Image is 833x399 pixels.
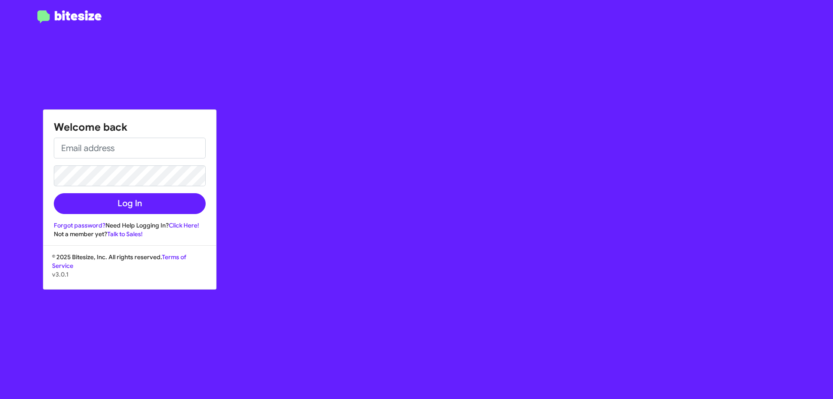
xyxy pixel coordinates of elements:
input: Email address [54,138,206,158]
div: © 2025 Bitesize, Inc. All rights reserved. [43,253,216,289]
div: Need Help Logging In? [54,221,206,230]
p: v3.0.1 [52,270,207,279]
h1: Welcome back [54,120,206,134]
a: Click Here! [169,221,199,229]
div: Not a member yet? [54,230,206,238]
button: Log In [54,193,206,214]
a: Talk to Sales! [107,230,143,238]
a: Forgot password? [54,221,105,229]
